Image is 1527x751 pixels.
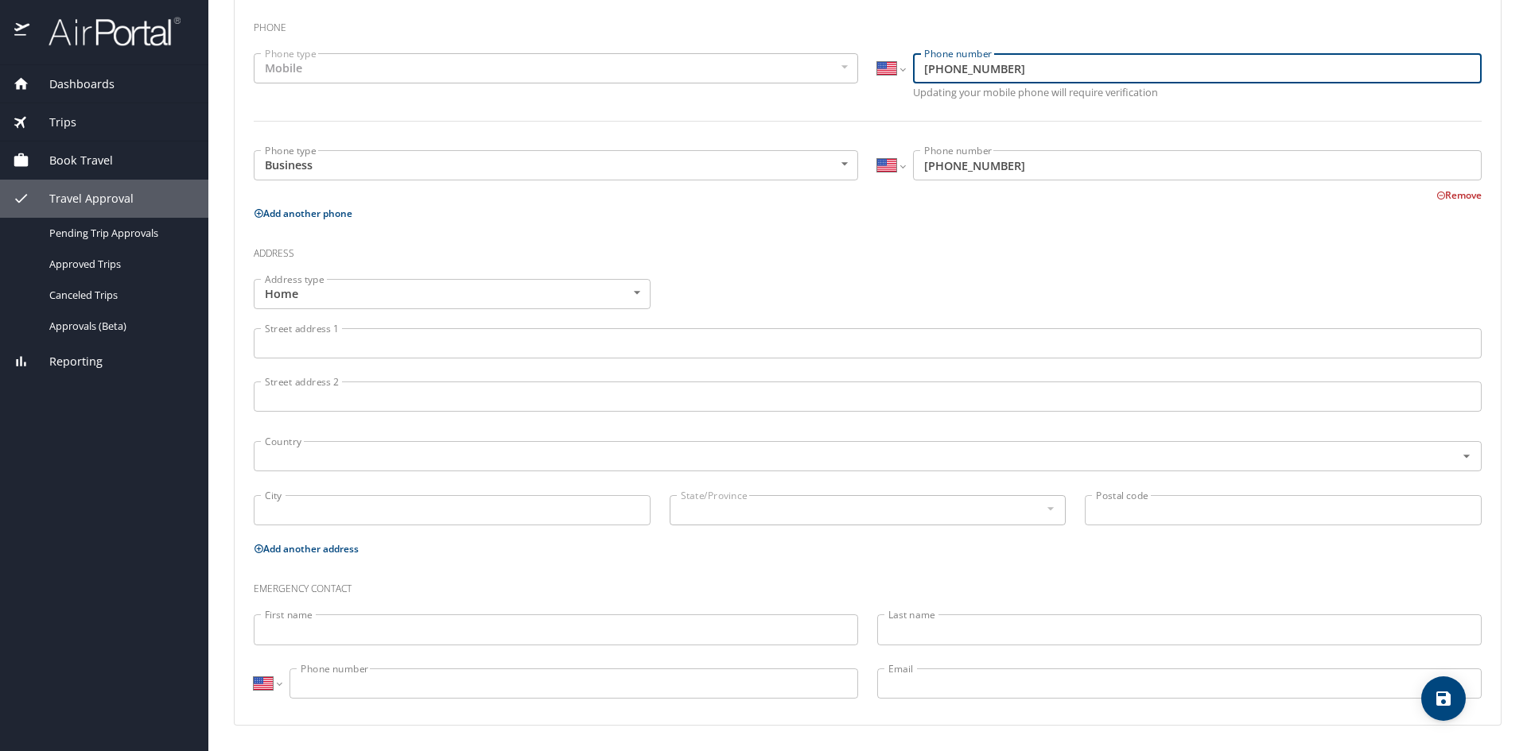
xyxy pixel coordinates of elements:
[254,10,1482,37] h3: Phone
[49,319,189,334] span: Approvals (Beta)
[49,288,189,303] span: Canceled Trips
[913,87,1482,98] p: Updating your mobile phone will require verification
[254,571,1482,598] h3: Emergency contact
[31,16,181,47] img: airportal-logo.png
[29,190,134,207] span: Travel Approval
[29,152,113,169] span: Book Travel
[254,542,359,556] button: Add another address
[254,207,352,220] button: Add another phone
[1436,188,1482,202] button: Remove
[1457,447,1476,466] button: Open
[49,257,189,272] span: Approved Trips
[254,53,858,83] div: Mobile
[254,150,858,180] div: Business
[29,353,103,370] span: Reporting
[254,279,651,309] div: Home
[49,226,189,241] span: Pending Trip Approvals
[254,236,1482,263] h3: Address
[14,16,31,47] img: icon-airportal.png
[29,75,115,93] span: Dashboards
[1421,676,1466,721] button: save
[29,114,76,131] span: Trips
